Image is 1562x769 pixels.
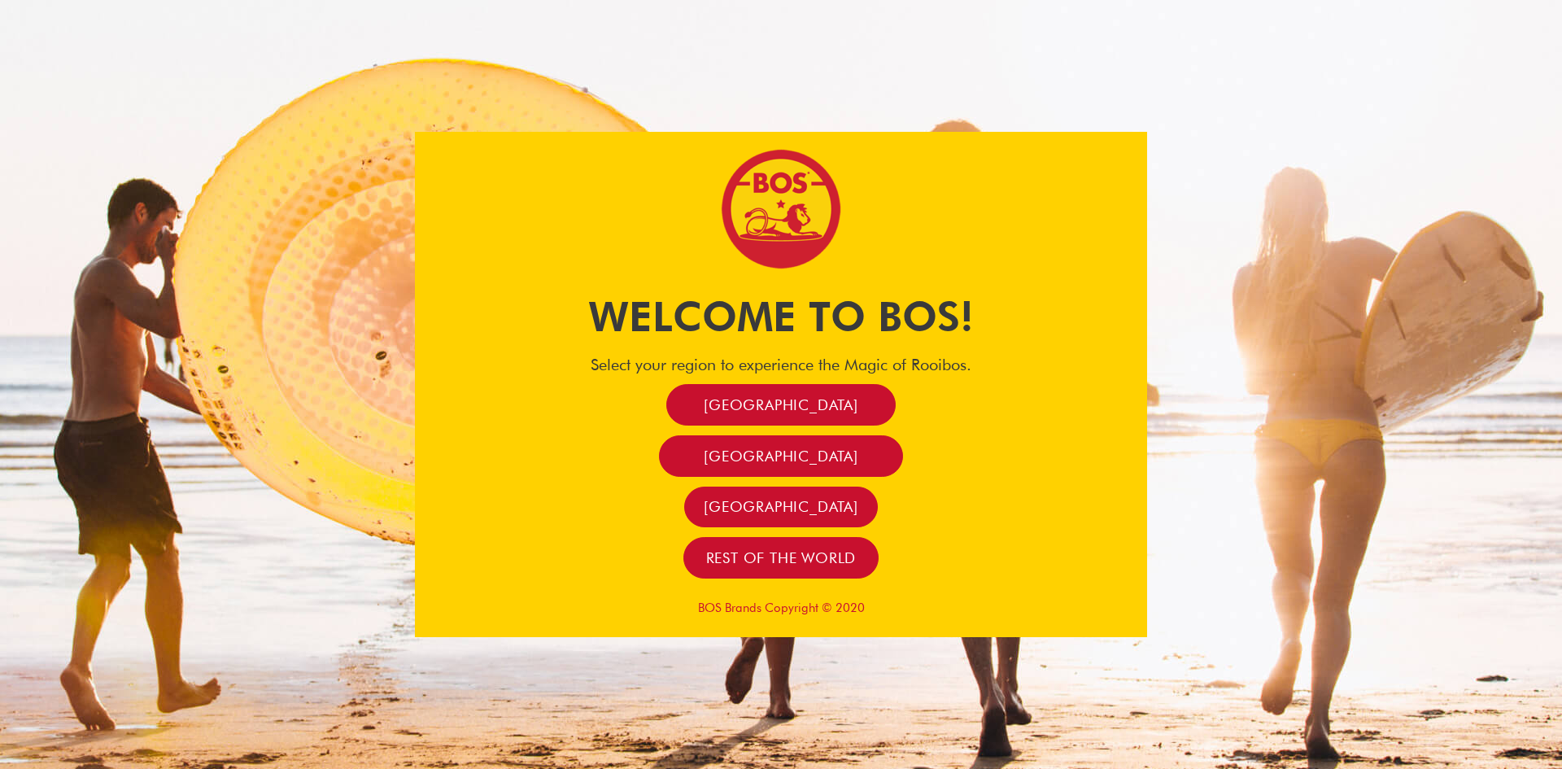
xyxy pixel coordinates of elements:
[704,395,858,414] span: [GEOGRAPHIC_DATA]
[706,548,857,567] span: Rest of the world
[415,288,1147,345] h1: Welcome to BOS!
[415,601,1147,615] p: BOS Brands Copyright © 2020
[684,487,878,528] a: [GEOGRAPHIC_DATA]
[666,384,896,426] a: [GEOGRAPHIC_DATA]
[659,435,903,477] a: [GEOGRAPHIC_DATA]
[704,447,858,465] span: [GEOGRAPHIC_DATA]
[415,355,1147,374] h4: Select your region to experience the Magic of Rooibos.
[704,497,858,516] span: [GEOGRAPHIC_DATA]
[720,148,842,270] img: Bos Brands
[683,537,879,579] a: Rest of the world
